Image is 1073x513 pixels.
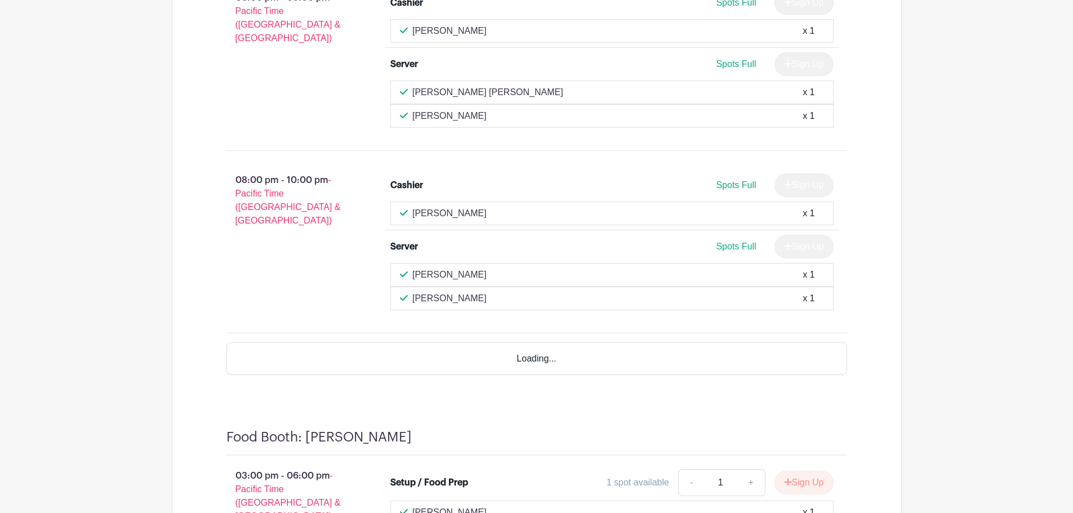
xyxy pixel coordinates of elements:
[390,476,468,489] div: Setup / Food Prep
[803,24,814,38] div: x 1
[390,57,418,71] div: Server
[803,86,814,99] div: x 1
[716,59,756,69] span: Spots Full
[208,169,373,232] p: 08:00 pm - 10:00 pm
[412,268,487,282] p: [PERSON_NAME]
[226,342,847,375] div: Loading...
[716,180,756,190] span: Spots Full
[678,469,704,496] a: -
[803,207,814,220] div: x 1
[803,268,814,282] div: x 1
[390,240,418,253] div: Server
[412,24,487,38] p: [PERSON_NAME]
[226,429,412,445] h4: Food Booth: [PERSON_NAME]
[803,292,814,305] div: x 1
[607,476,669,489] div: 1 spot available
[737,469,765,496] a: +
[412,109,487,123] p: [PERSON_NAME]
[390,179,423,192] div: Cashier
[774,471,834,494] button: Sign Up
[716,242,756,251] span: Spots Full
[412,207,487,220] p: [PERSON_NAME]
[412,292,487,305] p: [PERSON_NAME]
[412,86,563,99] p: [PERSON_NAME] [PERSON_NAME]
[803,109,814,123] div: x 1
